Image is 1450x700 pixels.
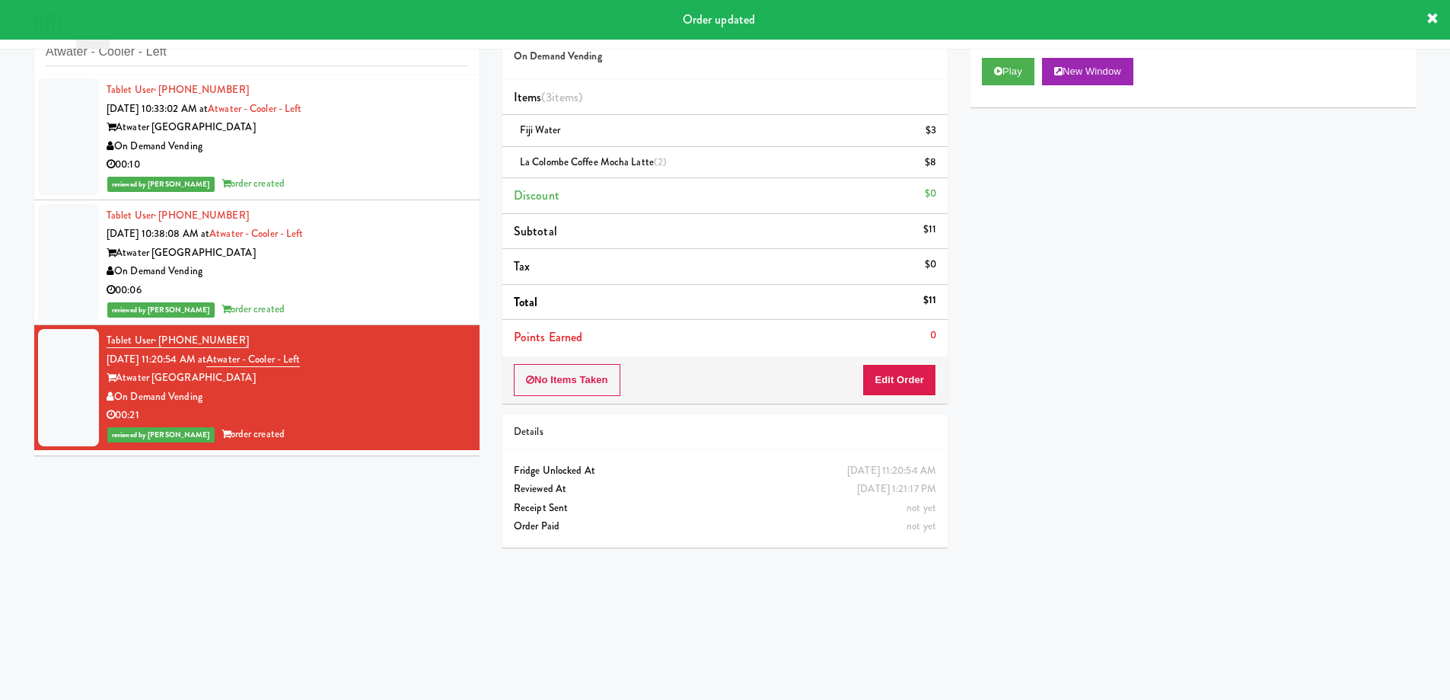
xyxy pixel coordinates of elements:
[514,88,582,106] span: Items
[154,208,249,222] span: · [PHONE_NUMBER]
[907,500,936,515] span: not yet
[683,11,755,28] span: Order updated
[514,499,936,518] div: Receipt Sent
[514,480,936,499] div: Reviewed At
[862,364,936,396] button: Edit Order
[514,517,936,536] div: Order Paid
[154,82,249,97] span: · [PHONE_NUMBER]
[107,137,468,156] div: On Demand Vending
[107,388,468,407] div: On Demand Vending
[514,462,936,481] div: Fridge Unlocked At
[107,101,208,116] span: [DATE] 10:33:02 AM at
[930,326,936,345] div: 0
[923,291,936,310] div: $11
[34,200,480,326] li: Tablet User· [PHONE_NUMBER][DATE] 10:38:08 AM atAtwater - Cooler - LeftAtwater [GEOGRAPHIC_DATA]O...
[221,176,285,190] span: order created
[107,262,468,281] div: On Demand Vending
[857,480,936,499] div: [DATE] 1:21:17 PM
[107,427,215,443] span: reviewed by [PERSON_NAME]
[107,369,468,388] div: Atwater [GEOGRAPHIC_DATA]
[1042,58,1133,85] button: New Window
[514,328,582,346] span: Points Earned
[206,352,300,367] a: Atwater - Cooler - Left
[925,255,936,274] div: $0
[221,302,285,316] span: order created
[552,88,579,106] ng-pluralize: items
[107,226,209,241] span: [DATE] 10:38:08 AM at
[107,352,206,366] span: [DATE] 11:20:54 AM at
[107,244,468,263] div: Atwater [GEOGRAPHIC_DATA]
[925,184,936,203] div: $0
[107,208,249,222] a: Tablet User· [PHONE_NUMBER]
[982,58,1034,85] button: Play
[923,220,936,239] div: $11
[514,423,936,442] div: Details
[34,325,480,450] li: Tablet User· [PHONE_NUMBER][DATE] 11:20:54 AM atAtwater - Cooler - LeftAtwater [GEOGRAPHIC_DATA]O...
[925,153,936,172] div: $8
[34,75,480,200] li: Tablet User· [PHONE_NUMBER][DATE] 10:33:02 AM atAtwater - Cooler - LeftAtwater [GEOGRAPHIC_DATA]O...
[847,462,936,481] div: [DATE] 11:20:54 AM
[514,257,530,275] span: Tax
[514,51,936,62] h5: On Demand Vending
[107,82,249,97] a: Tablet User· [PHONE_NUMBER]
[541,88,582,106] span: (3 )
[520,155,667,169] span: La Colombe Coffee Mocha Latte
[514,187,559,204] span: Discount
[926,121,936,140] div: $3
[520,123,560,137] span: Fiji Water
[107,302,215,318] span: reviewed by [PERSON_NAME]
[107,281,468,300] div: 00:06
[107,177,215,192] span: reviewed by [PERSON_NAME]
[107,118,468,137] div: Atwater [GEOGRAPHIC_DATA]
[221,427,285,441] span: order created
[514,293,538,311] span: Total
[514,364,620,396] button: No Items Taken
[208,101,301,116] a: Atwater - Cooler - Left
[154,333,249,347] span: · [PHONE_NUMBER]
[514,222,557,240] span: Subtotal
[907,519,936,533] span: not yet
[209,226,303,241] a: Atwater - Cooler - Left
[46,38,468,66] input: Search vision orders
[654,155,667,169] span: (2)
[107,406,468,425] div: 00:21
[107,155,468,174] div: 00:10
[107,333,249,348] a: Tablet User· [PHONE_NUMBER]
